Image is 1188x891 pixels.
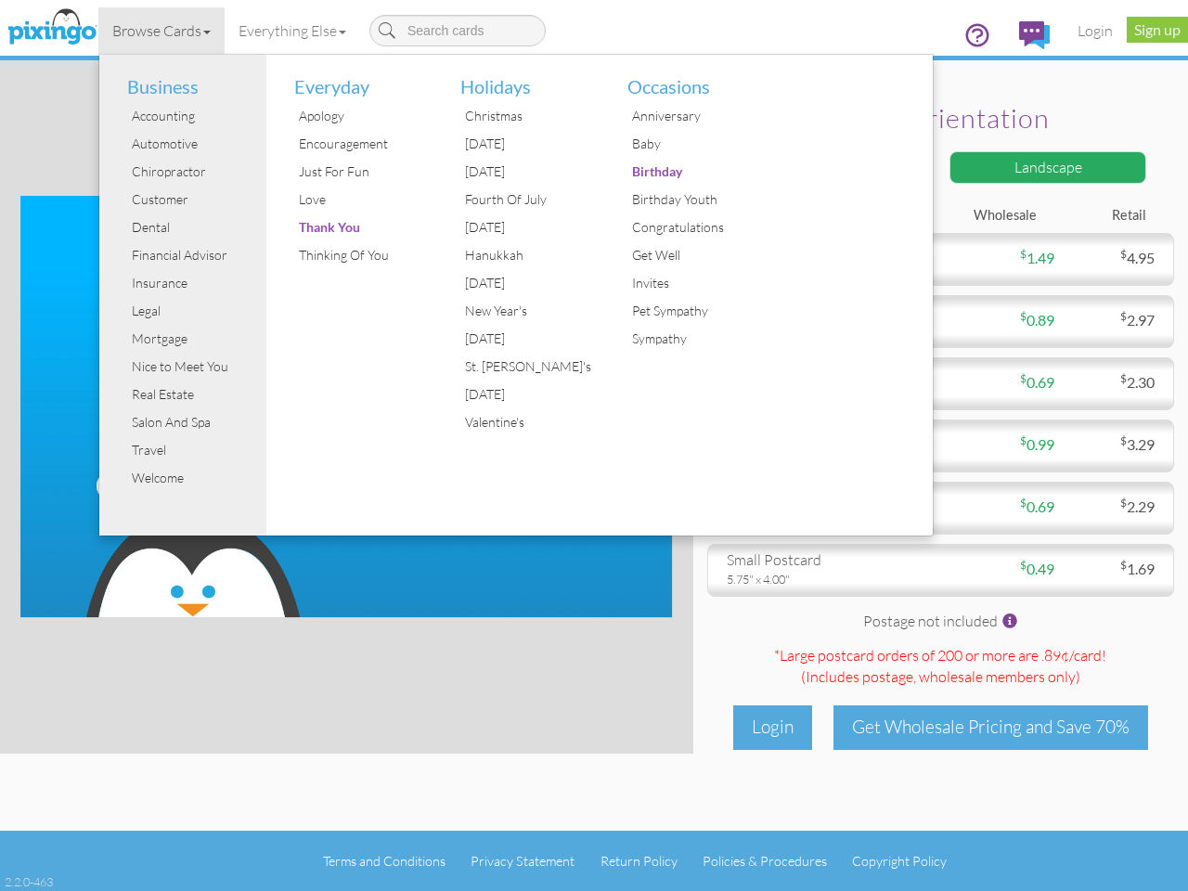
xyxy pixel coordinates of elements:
span: 0.69 [1020,497,1054,515]
div: Baby [627,130,767,158]
span: , wholesale members only [913,667,1076,686]
a: New Year's [446,297,600,325]
div: New Year's [460,297,600,325]
div: *Large postcard orders of 200 or more are .89¢/card! (Includes postage ) [707,645,1174,691]
div: Hanukkah [460,241,600,269]
h2: Select orientation [730,104,1142,134]
div: [DATE] [460,269,600,297]
a: Welcome [113,464,266,492]
a: St. [PERSON_NAME]'s [446,353,600,381]
div: Apology [294,102,433,130]
a: [DATE] [446,213,600,241]
div: Landscape [949,151,1146,184]
img: pixingo logo [3,5,101,51]
a: Fourth Of July [446,186,600,213]
a: [DATE] [446,269,600,297]
div: 2.30 [1054,372,1169,394]
div: 3.29 [1054,434,1169,456]
div: Congratulations [627,213,767,241]
a: Privacy Statement [471,853,575,869]
sup: $ [1120,309,1127,323]
a: Financial Advisor [113,241,266,269]
a: Encouragement [280,130,433,158]
a: Return Policy [600,853,678,869]
div: Customer [127,186,266,213]
div: Birthday Youth [627,186,767,213]
a: Accounting [113,102,266,130]
a: Everything Else [225,7,360,54]
div: [DATE] [460,381,600,408]
div: Postage not included [707,611,1174,636]
div: 4.95 [1054,248,1169,269]
a: Birthday Youth [613,186,767,213]
a: Customer [113,186,266,213]
div: Travel [127,436,266,464]
a: Thinking Of You [280,241,433,269]
a: Nice to Meet You [113,353,266,381]
a: Login [1064,7,1127,54]
div: Legal [127,297,266,325]
div: 2.97 [1054,310,1169,331]
a: Sympathy [613,325,767,353]
div: Financial Advisor [127,241,266,269]
a: Birthday [613,158,767,186]
sup: $ [1020,309,1027,323]
a: Apology [280,102,433,130]
div: Fourth Of July [460,186,600,213]
a: Invites [613,269,767,297]
a: Browse Cards [98,7,225,54]
div: Thank You [294,213,433,241]
img: comments.svg [1019,21,1050,49]
div: Anniversary [627,102,767,130]
span: 0.99 [1020,435,1054,453]
div: Sympathy [627,325,767,353]
span: 1.49 [1020,249,1054,266]
sup: $ [1020,371,1027,385]
div: Accounting [127,102,266,130]
img: create-your-own-landscape.jpg [20,196,672,617]
div: Encouragement [294,130,433,158]
sup: $ [1020,247,1027,261]
sup: $ [1120,433,1127,447]
li: Holidays [446,55,600,103]
a: Real Estate [113,381,266,408]
a: Valentine's [446,408,600,436]
div: 2.2.0-463 [5,873,53,890]
a: Legal [113,297,266,325]
div: Dental [127,213,266,241]
span: 0.69 [1020,373,1054,391]
div: Chiropractor [127,158,266,186]
a: Sign up [1127,17,1188,43]
a: Congratulations [613,213,767,241]
iframe: Chat [1187,890,1188,891]
div: Mortgage [127,325,266,353]
span: 0.89 [1020,311,1054,329]
div: Login [733,705,812,749]
div: 2.29 [1054,497,1169,518]
a: Insurance [113,269,266,297]
div: 5.75" x 4.00" [727,571,927,588]
a: Get Well [613,241,767,269]
a: Christmas [446,102,600,130]
a: Baby [613,130,767,158]
div: Insurance [127,269,266,297]
div: Thinking Of You [294,241,433,269]
input: Search cards [369,15,546,46]
div: Real Estate [127,381,266,408]
a: Hanukkah [446,241,600,269]
div: [DATE] [460,213,600,241]
a: Love [280,186,433,213]
a: [DATE] [446,158,600,186]
a: Salon And Spa [113,408,266,436]
li: Occasions [613,55,767,103]
a: Travel [113,436,266,464]
div: Welcome [127,464,266,492]
div: Retail [1051,206,1160,226]
li: Everyday [280,55,433,103]
div: [DATE] [460,130,600,158]
sup: $ [1120,371,1127,385]
div: [DATE] [460,325,600,353]
a: [DATE] [446,325,600,353]
sup: $ [1020,496,1027,510]
a: [DATE] [446,381,600,408]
